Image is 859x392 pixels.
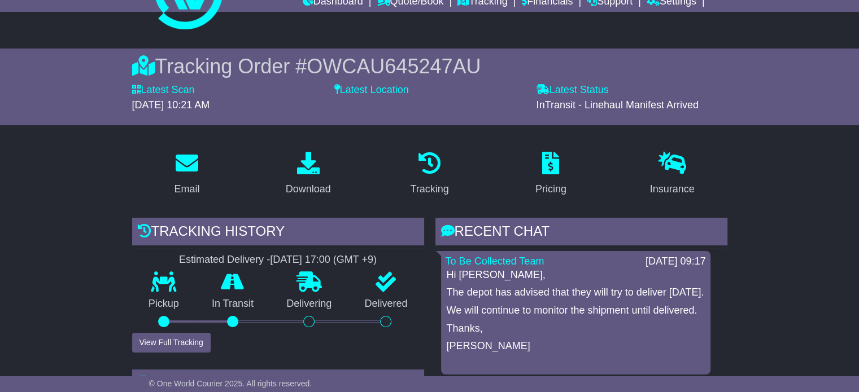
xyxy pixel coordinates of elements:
[348,298,424,310] p: Delivered
[334,84,409,96] label: Latest Location
[646,256,706,268] div: [DATE] 09:17
[132,254,424,266] div: Estimated Delivery -
[132,99,210,111] span: [DATE] 10:21 AM
[403,148,456,201] a: Tracking
[195,298,270,310] p: In Transit
[537,99,699,111] span: InTransit - Linehaul Manifest Arrived
[132,218,424,248] div: Tracking history
[132,54,727,78] div: Tracking Order #
[447,269,705,281] p: Hi [PERSON_NAME],
[132,298,195,310] p: Pickup
[650,182,695,197] div: Insurance
[286,182,331,197] div: Download
[447,323,705,335] p: Thanks,
[149,379,312,388] span: © One World Courier 2025. All rights reserved.
[435,218,727,248] div: RECENT CHAT
[270,298,348,310] p: Delivering
[132,84,195,96] label: Latest Scan
[528,148,574,201] a: Pricing
[307,55,481,78] span: OWCAU645247AU
[643,148,702,201] a: Insurance
[270,254,377,266] div: [DATE] 17:00 (GMT +9)
[132,333,211,353] button: View Full Tracking
[278,148,338,201] a: Download
[446,256,544,267] a: To Be Collected Team
[447,340,705,353] p: [PERSON_NAME]
[537,84,609,96] label: Latest Status
[174,182,199,197] div: Email
[447,305,705,317] p: We will continue to monitor the shipment until delivered.
[410,182,448,197] div: Tracking
[447,287,705,299] p: The depot has advised that they will try to deliver [DATE].
[535,182,566,197] div: Pricing
[167,148,207,201] a: Email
